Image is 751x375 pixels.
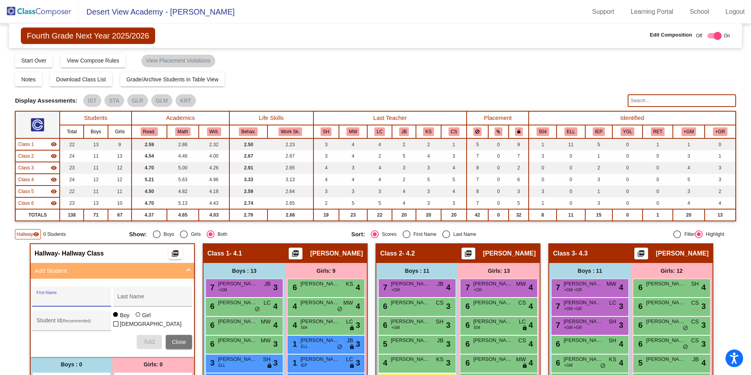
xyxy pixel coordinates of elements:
[339,138,368,150] td: 4
[321,127,332,136] button: SH
[60,209,83,221] td: 138
[15,150,60,162] td: Carrie Williams - 4.2
[214,231,227,238] div: Both
[450,231,476,238] div: Last Name
[310,250,363,257] span: [PERSON_NAME]
[35,250,58,257] span: Hallway
[557,138,585,150] td: 11
[167,209,199,221] td: 4.65
[703,231,724,238] div: Highlight
[399,127,409,136] button: JB
[229,138,267,150] td: 2.50
[33,231,39,237] mat-icon: visibility
[402,250,415,257] span: - 4.2
[392,186,416,197] td: 4
[416,162,441,174] td: 3
[313,209,339,221] td: 19
[203,263,285,279] div: Boys : 13
[84,186,108,197] td: 11
[161,231,174,238] div: Boys
[650,31,692,39] span: Edit Composition
[313,138,339,150] td: 3
[15,72,42,86] button: Notes
[585,138,612,150] td: 5
[313,111,467,125] th: Last Teacher
[267,197,313,209] td: 2.65
[423,127,434,136] button: KS
[392,150,416,162] td: 5
[267,209,313,221] td: 2.66
[60,197,83,209] td: 23
[167,138,199,150] td: 2.86
[586,6,621,18] a: Support
[199,186,229,197] td: 4.18
[705,125,736,138] th: Above Grade Level in Reading
[84,209,108,221] td: 71
[108,174,131,186] td: 12
[339,150,368,162] td: 4
[529,209,557,221] td: 8
[367,209,392,221] td: 22
[529,138,557,150] td: 1
[612,125,643,138] th: Young for grade level
[509,186,529,197] td: 3
[467,111,529,125] th: Placement
[199,138,229,150] td: 2.32
[643,209,673,221] td: 1
[175,127,190,136] button: Math
[392,125,416,138] th: Julia Ballou 3.4
[612,197,643,209] td: 0
[585,209,612,221] td: 15
[313,197,339,209] td: 2
[705,186,736,197] td: 2
[60,111,131,125] th: Students
[108,125,131,138] th: Girls
[367,150,392,162] td: 2
[488,174,509,186] td: 0
[229,174,267,186] td: 3.33
[37,320,107,327] input: Student Id
[557,186,585,197] td: 0
[313,162,339,174] td: 4
[441,125,467,138] th: Charlyn Seron
[557,197,585,209] td: 0
[441,138,467,150] td: 1
[199,197,229,209] td: 4.43
[313,174,339,186] td: 4
[557,162,585,174] td: 0
[267,186,313,197] td: 2.64
[724,32,730,39] span: On
[229,250,242,257] span: - 4.1
[509,162,529,174] td: 2
[108,162,131,174] td: 12
[132,186,167,197] td: 4.50
[56,76,106,83] span: Download Class List
[278,127,302,136] button: Work Sk.
[126,76,219,83] span: Grade/Archive Students in Table View
[681,231,695,238] div: Filter
[15,138,60,150] td: Victoria Armas - 4.1
[18,200,34,207] span: Class 6
[60,150,83,162] td: 24
[143,338,154,345] span: Add
[132,197,167,209] td: 4.70
[636,250,646,261] mat-icon: picture_as_pdf
[488,197,509,209] td: 0
[673,174,705,186] td: 5
[696,32,702,39] span: Off
[83,94,101,107] mat-chip: IST
[529,197,557,209] td: 1
[441,186,467,197] td: 4
[21,28,155,44] span: Fourth Grade Next Year 2025/2026
[449,127,460,136] button: CS
[705,150,736,162] td: 1
[529,111,735,125] th: Identified
[132,162,167,174] td: 4.70
[339,174,368,186] td: 4
[488,186,509,197] td: 0
[673,209,705,221] td: 20
[84,125,108,138] th: Boys
[379,231,396,238] div: Scores
[15,174,60,186] td: Jaidyn Zion - 4.4
[705,174,736,186] td: 3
